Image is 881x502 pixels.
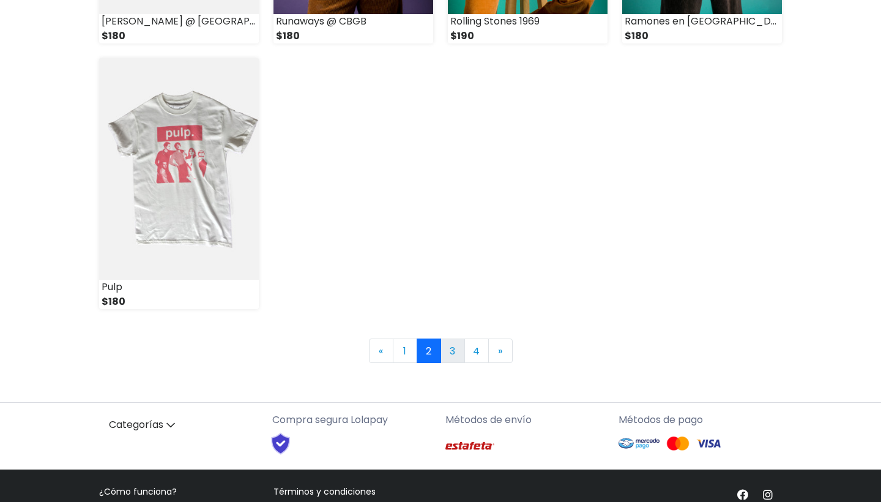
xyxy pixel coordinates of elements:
div: $180 [99,29,259,43]
nav: Page navigation [99,339,782,363]
p: Métodos de pago [619,413,782,427]
div: [PERSON_NAME] @ [GEOGRAPHIC_DATA] [99,14,259,29]
a: Next [488,339,513,363]
img: Mastercard Logo [666,436,690,451]
span: « [379,344,383,358]
img: Shield Logo [260,432,301,455]
div: Rolling Stones 1969 [448,14,608,29]
div: Ramones en [GEOGRAPHIC_DATA] [622,14,782,29]
img: Visa Logo [696,436,721,451]
a: 2 [417,339,441,363]
a: Términos y condiciones [273,485,376,498]
img: Estafeta Logo [445,432,494,460]
span: » [498,344,502,358]
div: Runaways @ CBGB [273,14,433,29]
img: Mercado Pago Logo [619,432,660,455]
a: 3 [441,339,465,363]
a: 1 [393,339,417,363]
a: ¿Cómo funciona? [99,485,177,498]
img: small_1733612485784.jpeg [99,58,259,280]
a: Categorías [99,413,262,438]
div: $190 [448,29,608,43]
a: 4 [464,339,489,363]
a: Previous [369,339,393,363]
div: $180 [99,294,259,309]
a: Pulp $180 [99,58,259,309]
div: $180 [622,29,782,43]
div: $180 [273,29,433,43]
div: Pulp [99,280,259,294]
p: Compra segura Lolapay [272,413,436,427]
p: Métodos de envío [445,413,609,427]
